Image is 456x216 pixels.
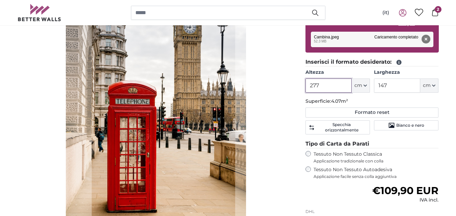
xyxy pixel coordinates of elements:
p: Superficie: [305,98,439,105]
legend: Inserisci il formato desiderato: [305,58,439,66]
span: 4.07m² [331,98,348,104]
button: cm [352,79,370,93]
label: Altezza [305,69,370,76]
span: cm [354,82,362,89]
span: Specchia orizzontalmente [316,122,367,133]
label: Tessuto Non Tessuto Autoadesiva [314,166,439,179]
label: Tessuto Non Tessuto Classica [314,151,439,164]
img: Betterwalls [18,4,61,21]
span: Applicazione facile senza colla aggiuntiva [314,174,439,179]
button: Formato reset [305,107,439,118]
span: €109,90 EUR [372,184,438,197]
span: Bianco e nero [396,123,424,128]
span: 2 [435,6,441,13]
label: Larghezza [374,69,438,76]
legend: Tipo di Carta da Parati [305,140,439,148]
button: cm [420,79,438,93]
button: Specchia orizzontalmente [305,120,370,134]
button: Bianco e nero [374,120,438,130]
span: Applicazione tradizionale con colla [314,158,439,164]
span: cm [423,82,431,89]
p: DHL [305,209,439,214]
button: (it) [377,7,395,19]
div: IVA incl. [372,197,438,204]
